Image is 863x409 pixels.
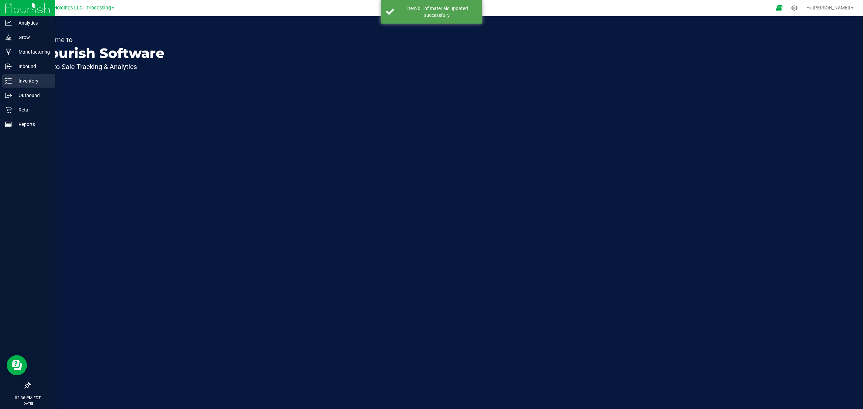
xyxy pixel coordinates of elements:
[12,91,52,99] p: Outbound
[3,401,52,406] p: [DATE]
[12,19,52,27] p: Analytics
[790,5,799,11] div: Manage settings
[36,63,165,70] p: Seed-to-Sale Tracking & Analytics
[7,355,27,375] iframe: Resource center
[12,62,52,70] p: Inbound
[12,106,52,114] p: Retail
[5,121,12,128] inline-svg: Reports
[12,77,52,85] p: Inventory
[12,33,52,41] p: Grow
[5,34,12,41] inline-svg: Grow
[36,46,165,60] p: Flourish Software
[5,77,12,84] inline-svg: Inventory
[5,49,12,55] inline-svg: Manufacturing
[806,5,850,10] span: Hi, [PERSON_NAME]!
[398,5,477,19] div: Item bill of materials updated successfully.
[3,395,52,401] p: 02:36 PM EDT
[5,106,12,113] inline-svg: Retail
[12,48,52,56] p: Manufacturing
[23,5,111,11] span: Riviera Creek Holdings LLC - Processing
[5,63,12,70] inline-svg: Inbound
[36,36,165,43] p: Welcome to
[772,1,787,14] span: Open Ecommerce Menu
[5,92,12,99] inline-svg: Outbound
[12,120,52,128] p: Reports
[5,20,12,26] inline-svg: Analytics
